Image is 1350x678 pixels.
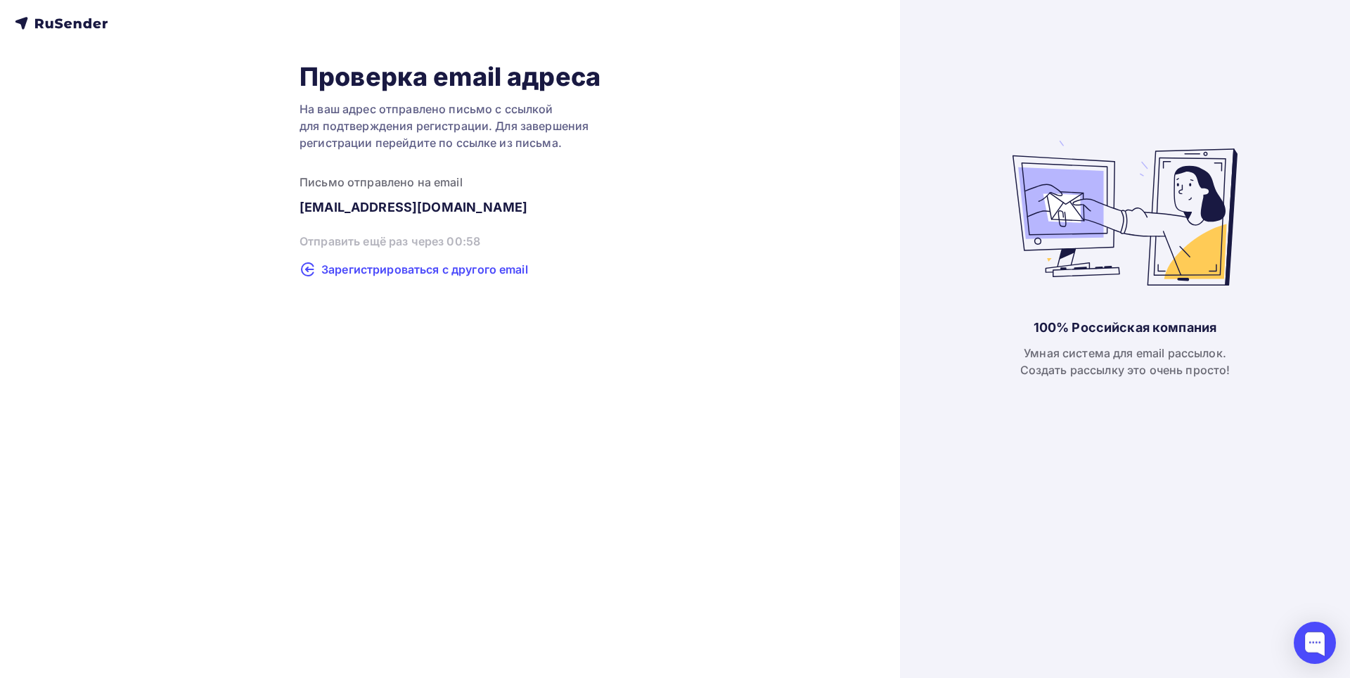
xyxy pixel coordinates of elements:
[1020,345,1230,378] div: Умная система для email рассылок. Создать рассылку это очень просто!
[300,199,600,216] div: [EMAIL_ADDRESS][DOMAIN_NAME]
[300,61,600,92] h1: Проверка email адреса
[321,261,528,278] span: Зарегистрироваться с другого email
[300,101,600,151] div: На ваш адрес отправлено письмо с ссылкой для подтверждения регистрации. Для завершения регистраци...
[300,174,600,191] div: Письмо отправлено на email
[1034,319,1216,336] div: 100% Российская компания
